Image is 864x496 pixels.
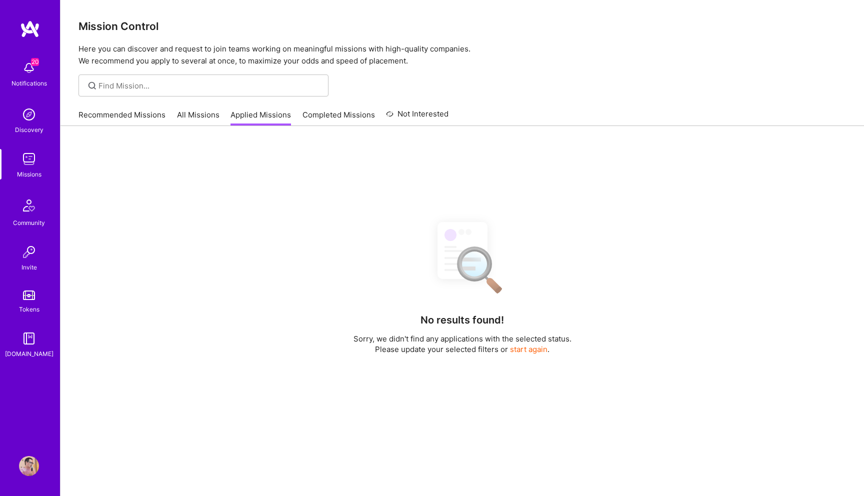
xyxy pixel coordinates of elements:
[19,104,39,124] img: discovery
[510,344,547,354] button: start again
[13,217,45,228] div: Community
[15,124,43,135] div: Discovery
[20,20,40,38] img: logo
[19,58,39,78] img: bell
[98,80,321,91] input: Find Mission...
[19,456,39,476] img: User Avatar
[386,108,448,126] a: Not Interested
[19,149,39,169] img: teamwork
[230,109,291,126] a: Applied Missions
[420,314,504,326] h4: No results found!
[11,78,47,88] div: Notifications
[302,109,375,126] a: Completed Missions
[19,242,39,262] img: Invite
[78,20,846,32] h3: Mission Control
[353,333,571,344] p: Sorry, we didn't find any applications with the selected status.
[19,304,39,314] div: Tokens
[19,328,39,348] img: guide book
[86,80,98,91] i: icon SearchGrey
[17,193,41,217] img: Community
[21,262,37,272] div: Invite
[78,109,165,126] a: Recommended Missions
[5,348,53,359] div: [DOMAIN_NAME]
[177,109,219,126] a: All Missions
[420,213,505,300] img: No Results
[23,290,35,300] img: tokens
[78,43,846,67] p: Here you can discover and request to join teams working on meaningful missions with high-quality ...
[353,344,571,354] p: Please update your selected filters or .
[31,58,39,66] span: 20
[17,169,41,179] div: Missions
[16,456,41,476] a: User Avatar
